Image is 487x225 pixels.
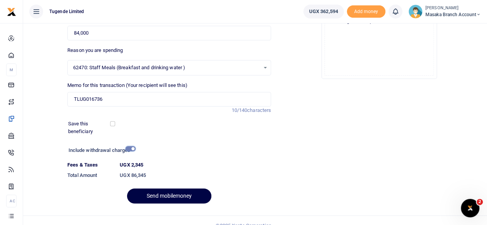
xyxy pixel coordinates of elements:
[46,8,87,15] span: Tugende Limited
[67,92,271,107] input: Enter extra information
[120,172,271,178] h6: UGX 86,345
[68,120,112,135] label: Save this beneficiary
[67,82,187,89] label: Memo for this transaction (Your recipient will see this)
[6,63,17,76] li: M
[347,8,385,14] a: Add money
[303,5,344,18] a: UGX 362,594
[6,195,17,207] li: Ac
[67,172,114,178] h6: Total Amount
[7,8,16,14] a: logo-small logo-large logo-large
[64,161,117,169] dt: Fees & Taxes
[69,147,132,153] h6: Include withdrawal charges
[309,8,338,15] span: UGX 362,594
[461,199,479,217] iframe: Intercom live chat
[231,107,247,113] span: 10/140
[408,5,422,18] img: profile-user
[7,7,16,17] img: logo-small
[73,64,260,72] span: 62470: Staff Meals (Breakfast and drinking water )
[127,188,211,203] button: Send mobilemoney
[408,5,481,18] a: profile-user [PERSON_NAME] Masaka Branch Account
[120,161,143,169] label: UGX 2,345
[67,47,123,54] label: Reason you are spending
[347,5,385,18] li: Toup your wallet
[425,5,481,12] small: [PERSON_NAME]
[300,5,347,18] li: Wallet ballance
[67,26,271,40] input: UGX
[347,5,385,18] span: Add money
[403,18,420,23] button: browse
[477,199,483,205] span: 2
[247,107,271,113] span: characters
[425,11,481,18] span: Masaka Branch Account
